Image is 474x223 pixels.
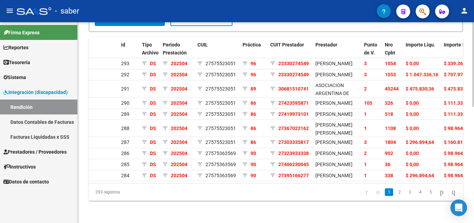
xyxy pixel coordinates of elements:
[171,100,187,106] span: 202504
[415,186,425,198] li: page 4
[403,37,441,68] datatable-header-cell: Importe Liqu.
[437,188,447,196] a: go to next page
[150,100,156,106] span: DS
[205,138,236,146] div: 27575523051
[205,99,236,107] div: 27575523051
[121,172,136,180] div: 284
[315,121,358,137] div: [PERSON_NAME] [PERSON_NAME]
[205,85,236,93] div: 27575523051
[240,37,268,68] datatable-header-cell: Práctica
[3,59,30,66] span: Tesorería
[278,100,309,106] span: 27423595871
[364,86,367,92] span: 2
[205,125,236,132] div: 27575523051
[160,37,195,68] datatable-header-cell: Periodo Prestación
[205,149,236,157] div: 27575363569
[444,72,472,77] span: $ 707.975,84
[121,99,136,107] div: 290
[313,37,361,68] datatable-header-cell: Prestador
[278,162,309,167] span: 27406230045
[270,42,304,48] span: CUIT Prestador
[315,110,353,118] div: [PERSON_NAME]
[425,186,436,198] li: page 5
[426,188,435,196] a: 5
[315,99,353,107] div: [PERSON_NAME]
[251,100,256,106] span: 86
[243,42,261,48] span: Práctica
[278,173,309,178] span: 27395166277
[278,111,309,117] span: 27419973101
[251,162,256,167] span: 90
[406,126,419,131] span: $ 0,00
[251,61,256,66] span: 96
[171,151,187,156] span: 202504
[251,173,256,178] span: 90
[364,139,367,145] span: 3
[278,61,309,66] span: 23330274549
[364,173,367,178] span: 1
[197,42,208,48] span: CUIL
[364,61,367,66] span: 3
[205,71,236,79] div: 27575523051
[121,42,125,48] span: id
[385,126,396,131] span: 1108
[268,37,313,68] datatable-header-cell: CUIT Prestador
[101,16,159,22] span: Buscar registros
[315,71,353,79] div: [PERSON_NAME]
[205,172,236,180] div: 27575363569
[139,37,160,68] datatable-header-cell: Tipo Archivo
[171,162,187,167] span: 202504
[205,161,236,169] div: 27575363569
[6,7,14,15] mat-icon: menu
[177,16,226,22] span: Limpiar filtros
[361,37,382,68] datatable-header-cell: Punto de V.
[121,85,136,93] div: 291
[150,126,156,131] span: DS
[150,162,156,167] span: DS
[406,188,414,196] a: 3
[385,162,390,167] span: 36
[121,138,136,146] div: 287
[385,72,396,77] span: 1053
[364,162,367,167] span: 1
[373,188,383,196] a: go to previous page
[251,151,256,156] span: 90
[444,139,472,145] span: $ 160.817,93
[444,61,472,66] span: $ 339.360,32
[406,111,419,117] span: $ 0,00
[364,72,367,77] span: 3
[150,61,156,66] span: DS
[121,149,136,157] div: 286
[406,151,419,156] span: $ 0,00
[406,173,434,178] span: $ 296.894,64
[251,139,256,145] span: 86
[315,82,358,113] div: ASOCIACION ARGENTINA DE PADRES DE AUTISTAS APADEA
[444,86,472,92] span: $ 475.830,36
[163,42,187,55] span: Periodo Prestación
[364,100,372,106] span: 105
[406,72,438,77] span: $ 1.047.336,16
[171,86,187,92] span: 202504
[394,186,405,198] li: page 2
[460,7,468,15] mat-icon: person
[121,110,136,118] div: 289
[450,199,467,216] div: Open Intercom Messenger
[406,100,419,106] span: $ 0,00
[55,3,79,19] span: - saber
[251,86,256,92] span: 89
[406,42,435,48] span: Importe Liqu.
[315,138,353,146] div: [PERSON_NAME]
[205,110,236,118] div: 27575523051
[171,139,187,145] span: 202504
[362,188,371,196] a: go to first page
[406,61,419,66] span: $ 0,00
[385,111,393,117] span: 518
[315,172,353,180] div: [PERSON_NAME]
[121,71,136,79] div: 292
[171,61,187,66] span: 202504
[251,111,256,117] span: 86
[382,37,403,68] datatable-header-cell: Nro Cpbt
[449,188,458,196] a: go to last page
[121,161,136,169] div: 285
[364,126,367,131] span: 1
